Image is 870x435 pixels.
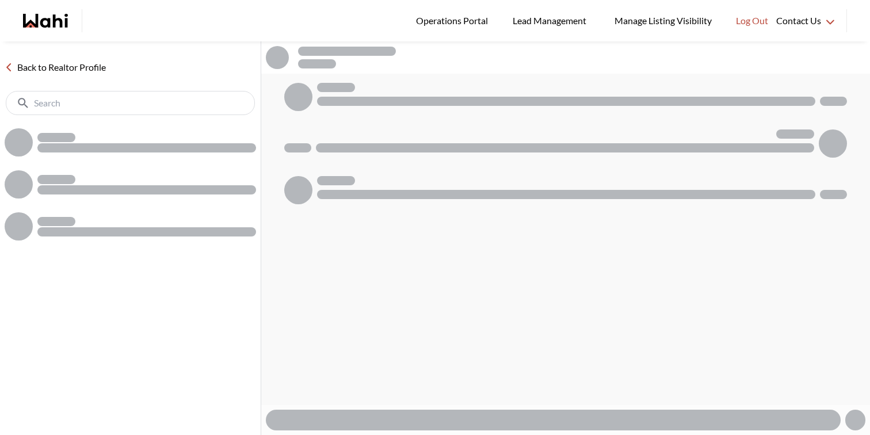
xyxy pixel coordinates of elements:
input: Search [34,97,229,109]
span: Lead Management [513,13,590,28]
span: Manage Listing Visibility [611,13,715,28]
span: Log Out [736,13,768,28]
a: Wahi homepage [23,14,68,28]
span: Operations Portal [416,13,492,28]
